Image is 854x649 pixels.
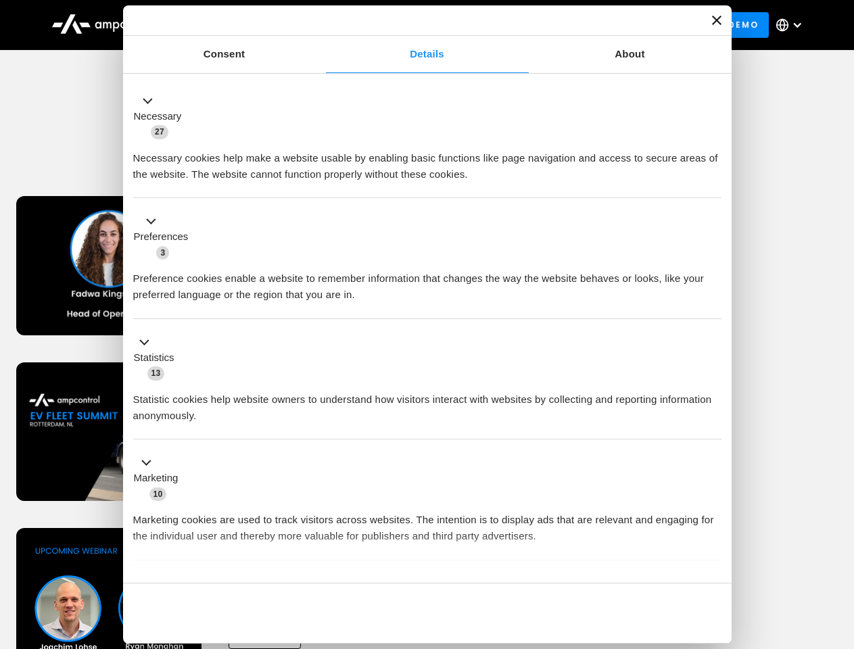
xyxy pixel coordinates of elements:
button: Close banner [712,16,721,25]
label: Marketing [134,471,179,486]
span: 2 [223,577,236,591]
a: Consent [123,36,326,73]
label: Statistics [134,350,174,366]
div: Preference cookies enable a website to remember information that changes the way the website beha... [133,260,721,303]
button: Statistics (13) [133,334,183,381]
span: 27 [151,125,168,139]
label: Preferences [134,229,189,245]
span: 13 [147,366,165,380]
button: Marketing (10) [133,455,187,502]
button: Unclassified (2) [133,575,244,592]
a: About [529,36,732,73]
div: Marketing cookies are used to track visitors across websites. The intention is to display ads tha... [133,502,721,544]
button: Okay [527,594,721,633]
button: Necessary (27) [133,93,190,140]
span: 10 [149,487,167,501]
span: 3 [156,246,169,260]
label: Necessary [134,109,182,124]
div: Necessary cookies help make a website usable by enabling basic functions like page navigation and... [133,140,721,183]
button: Preferences (3) [133,214,197,261]
div: Statistic cookies help website owners to understand how visitors interact with websites by collec... [133,381,721,424]
a: Details [326,36,529,73]
h1: Upcoming Webinars [16,137,838,169]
